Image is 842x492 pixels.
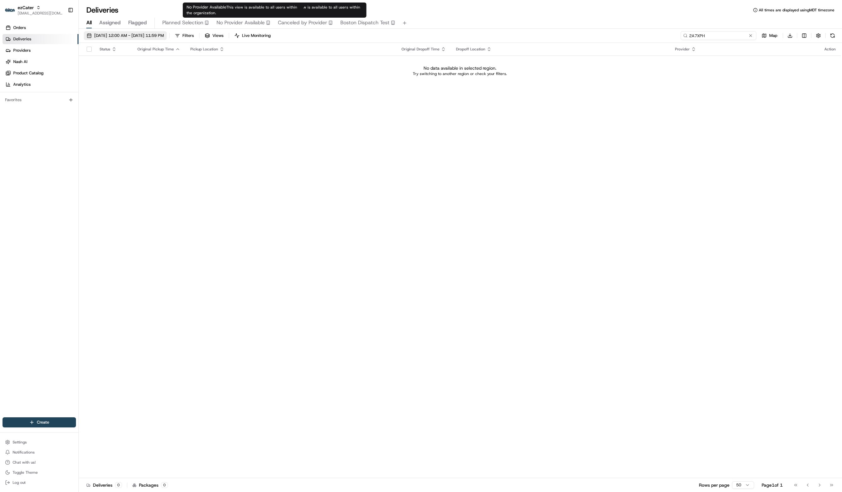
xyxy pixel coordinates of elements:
[4,139,51,150] a: 📗Knowledge Base
[6,82,40,87] div: Past conversations
[278,19,327,26] span: Canceled by Provider
[202,31,226,40] button: Views
[3,95,76,105] div: Favorites
[13,48,31,53] span: Providers
[183,3,304,18] div: No Provider Available
[699,482,730,488] p: Rows per page
[5,8,15,12] img: ezCater
[128,19,147,26] span: Flagged
[99,19,121,26] span: Assigned
[242,33,271,38] span: Live Monitoring
[340,19,389,26] span: Boston Dispatch Test
[161,482,168,488] div: 0
[28,67,87,72] div: We're available if you need us!
[3,3,65,18] button: ezCaterezCater[EMAIL_ADDRESS][DOMAIN_NAME]
[84,31,167,40] button: [DATE] 12:00 AM - [DATE] 11:59 PM
[20,115,51,120] span: [PERSON_NAME]
[53,142,58,147] div: 💻
[100,47,110,52] span: Status
[249,5,360,15] span: This view is available to all users within the organization.
[187,5,297,15] span: This view is available to all users within the organization.
[56,98,69,103] span: [DATE]
[13,450,35,455] span: Notifications
[86,5,118,15] h1: Deliveries
[3,458,76,467] button: Chat with us!
[3,45,78,55] a: Providers
[3,57,78,67] a: Nash AI
[828,31,837,40] button: Refresh
[13,25,26,31] span: Orders
[762,482,783,488] div: Page 1 of 1
[132,482,168,488] div: Packages
[824,47,836,52] div: Action
[3,417,76,427] button: Create
[98,81,115,89] button: See all
[44,156,76,161] a: Powered byPylon
[63,157,76,161] span: Pylon
[94,33,164,38] span: [DATE] 12:00 AM - [DATE] 11:59 PM
[20,98,51,103] span: [PERSON_NAME]
[16,41,104,48] input: Clear
[162,19,203,26] span: Planned Selection
[6,142,11,147] div: 📗
[51,139,104,150] a: 💻API Documentation
[759,8,834,13] span: All times are displayed using MDT timezone
[413,71,507,76] p: Try switching to another region or check your filters.
[52,98,55,103] span: •
[60,141,101,148] span: API Documentation
[6,92,16,104] img: Jes Laurent
[216,19,265,26] span: No Provider Available
[245,3,366,18] div: Canceled by Provider
[424,65,496,71] p: No data available in selected region.
[13,470,38,475] span: Toggle Theme
[86,19,92,26] span: All
[137,47,174,52] span: Original Pickup Time
[13,141,48,148] span: Knowledge Base
[190,47,218,52] span: Pickup Location
[182,33,194,38] span: Filters
[13,480,26,485] span: Log out
[13,115,18,120] img: 1736555255976-a54dd68f-1ca7-489b-9aae-adbdc363a1c4
[675,47,690,52] span: Provider
[13,460,36,465] span: Chat with us!
[681,31,756,40] input: Type to search
[6,61,18,72] img: 1736555255976-a54dd68f-1ca7-489b-9aae-adbdc363a1c4
[3,448,76,457] button: Notifications
[13,82,31,87] span: Analytics
[769,33,777,38] span: Map
[52,115,55,120] span: •
[401,47,440,52] span: Original Dropoff Time
[37,420,49,425] span: Create
[13,61,25,72] img: 8182517743763_77ec11ffeaf9c9a3fa3b_72.jpg
[3,79,78,90] a: Analytics
[759,31,780,40] button: Map
[3,34,78,44] a: Deliveries
[3,68,78,78] a: Product Catalog
[56,115,69,120] span: [DATE]
[212,33,223,38] span: Views
[18,11,63,16] button: [EMAIL_ADDRESS][DOMAIN_NAME]
[86,482,122,488] div: Deliveries
[13,70,43,76] span: Product Catalog
[3,468,76,477] button: Toggle Theme
[232,31,274,40] button: Live Monitoring
[107,62,115,70] button: Start new chat
[3,478,76,487] button: Log out
[3,23,78,33] a: Orders
[3,438,76,447] button: Settings
[172,31,197,40] button: Filters
[6,109,16,119] img: Masood Aslam
[6,26,115,36] p: Welcome 👋
[18,4,34,11] button: ezCater
[13,440,27,445] span: Settings
[13,59,27,65] span: Nash AI
[13,36,31,42] span: Deliveries
[456,47,485,52] span: Dropoff Location
[115,482,122,488] div: 0
[28,61,103,67] div: Start new chat
[6,7,19,19] img: Nash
